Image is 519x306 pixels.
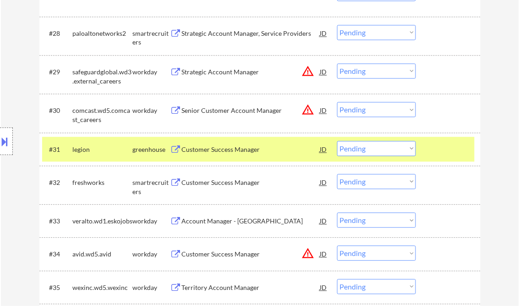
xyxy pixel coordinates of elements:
div: JD [319,63,328,80]
button: warning_amber [302,103,315,116]
div: wexinc.wd5.wexinc [73,283,133,292]
div: Customer Success Manager [182,178,320,187]
div: workday [133,250,170,259]
button: warning_amber [302,247,315,260]
div: Strategic Account Manager [182,67,320,77]
div: Customer Success Manager [182,250,320,259]
div: JD [319,25,328,41]
div: workday [133,283,170,292]
div: avid.wd5.avid [73,250,133,259]
div: JD [319,212,328,229]
div: #28 [49,29,66,38]
div: Strategic Account Manager, Service Providers [182,29,320,38]
div: Territory Account Manager [182,283,320,292]
div: #35 [49,283,66,292]
div: JD [319,102,328,118]
div: Account Manager - [GEOGRAPHIC_DATA] [182,217,320,226]
div: JD [319,174,328,190]
div: Senior Customer Account Manager [182,106,320,115]
div: JD [319,141,328,157]
div: Customer Success Manager [182,145,320,154]
button: warning_amber [302,65,315,78]
div: #34 [49,250,66,259]
div: paloaltonetworks2 [73,29,133,38]
div: smartrecruiters [133,29,170,47]
div: JD [319,245,328,262]
div: JD [319,279,328,295]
